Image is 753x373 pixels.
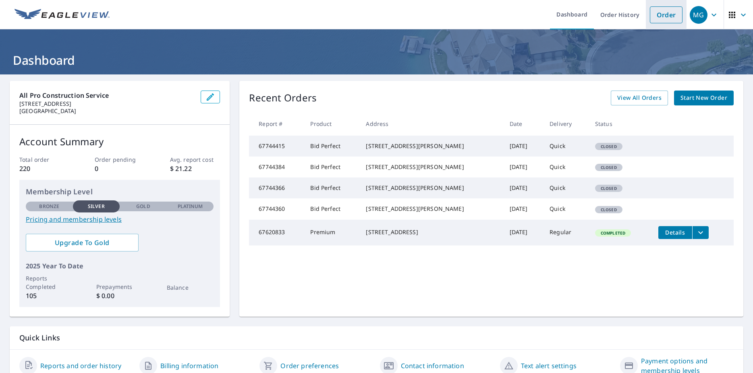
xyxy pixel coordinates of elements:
[503,136,543,157] td: [DATE]
[26,234,139,251] a: Upgrade To Gold
[19,91,194,100] p: All Pro Construction Service
[32,238,132,247] span: Upgrade To Gold
[26,261,214,271] p: 2025 Year To Date
[304,198,359,219] td: Bid Perfect
[596,230,630,236] span: Completed
[304,157,359,177] td: Bid Perfect
[96,282,143,291] p: Prepayments
[178,203,203,210] p: Platinum
[160,361,218,371] a: Billing information
[19,155,70,164] p: Total order
[40,361,121,371] a: Reports and order history
[503,177,543,198] td: [DATE]
[543,112,589,136] th: Delivery
[690,6,707,24] div: MG
[170,155,220,164] p: Avg. report cost
[366,142,496,150] div: [STREET_ADDRESS][PERSON_NAME]
[10,52,743,68] h1: Dashboard
[304,220,359,245] td: Premium
[596,144,622,149] span: Closed
[304,177,359,198] td: Bid Perfect
[503,112,543,136] th: Date
[543,136,589,157] td: Quick
[617,93,662,103] span: View All Orders
[674,91,734,105] a: Start New Order
[692,226,709,239] button: filesDropdownBtn-67620833
[26,274,73,291] p: Reports Completed
[249,91,317,105] p: Recent Orders
[39,203,59,210] p: Bronze
[249,220,304,245] td: 67620833
[589,112,652,136] th: Status
[304,112,359,136] th: Product
[503,220,543,245] td: [DATE]
[170,164,220,173] p: $ 21.22
[680,93,727,103] span: Start New Order
[596,207,622,212] span: Closed
[521,361,577,371] a: Text alert settings
[249,198,304,219] td: 67744360
[543,177,589,198] td: Quick
[136,203,150,210] p: Gold
[658,226,692,239] button: detailsBtn-67620833
[19,134,220,149] p: Account Summary
[304,136,359,157] td: Bid Perfect
[96,291,143,301] p: $ 0.00
[543,220,589,245] td: Regular
[359,112,503,136] th: Address
[19,107,194,115] p: [GEOGRAPHIC_DATA]
[167,283,214,292] p: Balance
[596,185,622,191] span: Closed
[611,91,668,105] a: View All Orders
[249,136,304,157] td: 67744415
[249,112,304,136] th: Report #
[19,164,70,173] p: 220
[95,164,145,173] p: 0
[543,198,589,219] td: Quick
[503,198,543,219] td: [DATE]
[280,361,339,371] a: Order preferences
[366,184,496,192] div: [STREET_ADDRESS][PERSON_NAME]
[19,100,194,107] p: [STREET_ADDRESS]
[26,186,214,197] p: Membership Level
[26,214,214,224] a: Pricing and membership levels
[503,157,543,177] td: [DATE]
[26,291,73,301] p: 105
[15,9,110,21] img: EV Logo
[95,155,145,164] p: Order pending
[650,6,682,23] a: Order
[88,203,105,210] p: Silver
[19,333,734,343] p: Quick Links
[663,229,687,236] span: Details
[366,228,496,236] div: [STREET_ADDRESS]
[249,157,304,177] td: 67744384
[366,205,496,213] div: [STREET_ADDRESS][PERSON_NAME]
[249,177,304,198] td: 67744366
[543,157,589,177] td: Quick
[596,165,622,170] span: Closed
[401,361,464,371] a: Contact information
[366,163,496,171] div: [STREET_ADDRESS][PERSON_NAME]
